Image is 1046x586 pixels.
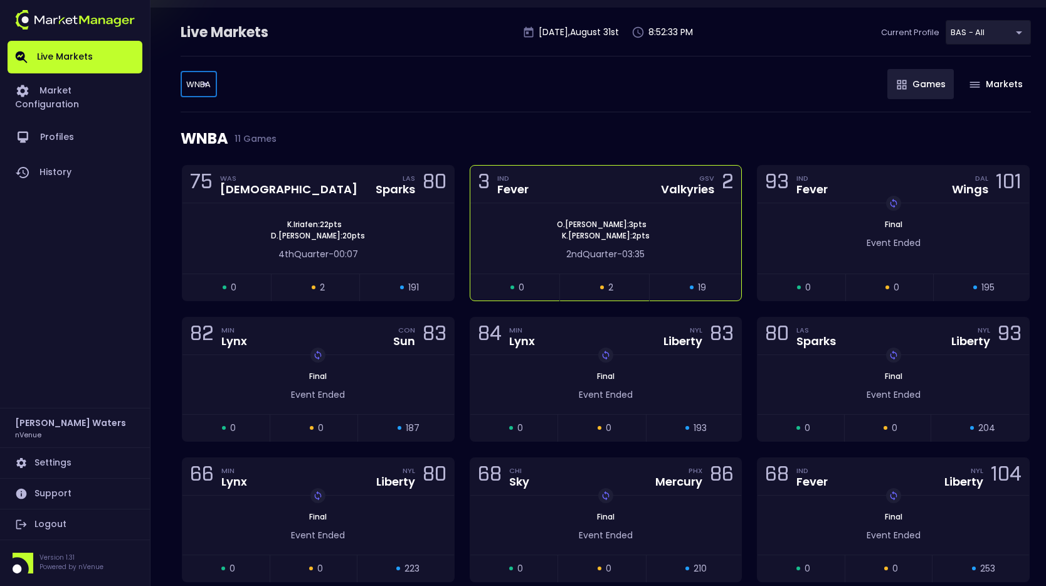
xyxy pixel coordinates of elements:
span: 0 [892,422,897,435]
img: replayImg [889,350,899,360]
span: Final [305,511,330,522]
div: Fever [497,184,529,195]
span: Event Ended [579,388,633,401]
img: replayImg [889,491,899,501]
div: PHX [689,466,702,476]
div: 104 [991,465,1022,488]
p: Version 1.31 [40,553,103,562]
span: Event Ended [291,529,345,541]
span: 187 [406,422,420,435]
div: 83 [423,324,446,348]
span: K . [PERSON_NAME] : 2 pts [558,230,653,242]
span: Final [593,371,618,381]
div: IND [497,173,529,183]
div: Liberty [663,336,702,347]
span: 193 [694,422,707,435]
span: 0 [317,562,323,575]
div: DAL [975,173,988,183]
div: LAS [796,325,836,335]
span: O . [PERSON_NAME] : 3 pts [553,219,650,230]
a: Market Configuration [8,73,142,120]
div: 86 [710,465,734,488]
span: 0 [517,562,523,575]
div: Fever [796,476,828,487]
div: 66 [190,465,214,488]
img: logo [15,10,135,29]
span: 191 [408,281,419,294]
div: 2 [722,173,734,196]
span: 0 [519,281,524,294]
span: Event Ended [579,529,633,541]
img: replayImg [601,491,611,501]
div: LAS [403,173,415,183]
span: Event Ended [867,237,921,249]
div: MIN [221,466,247,476]
div: Liberty [944,476,983,487]
span: 223 [404,562,420,575]
div: NYL [403,466,415,476]
span: Final [881,511,906,522]
div: GSV [699,173,714,183]
div: BAS - All [946,20,1031,45]
div: 101 [996,173,1022,196]
div: Sun [393,336,415,347]
div: 93 [765,173,789,196]
span: 19 [698,281,706,294]
div: 80 [423,465,446,488]
div: 3 [478,173,490,196]
div: 68 [478,465,502,488]
button: Markets [960,69,1031,99]
a: Support [8,479,142,509]
span: 0 [805,562,810,575]
a: Settings [8,448,142,478]
span: Final [881,219,906,230]
span: 0 [231,281,236,294]
div: WAS [220,173,357,183]
img: replayImg [313,350,323,360]
div: Live Markets [181,23,334,43]
div: MIN [509,325,535,335]
div: Liberty [376,476,415,487]
div: Liberty [951,336,990,347]
span: 0 [805,281,811,294]
div: WNBA [181,112,1031,165]
div: IND [796,466,828,476]
span: 0 [318,422,324,435]
span: Event Ended [867,388,921,401]
button: Games [887,69,954,99]
div: Sparks [376,184,415,195]
div: IND [796,173,828,183]
a: Live Markets [8,41,142,73]
img: gameIcon [969,82,980,88]
span: 2 [320,281,325,294]
div: Lynx [221,476,247,487]
img: replayImg [601,350,611,360]
span: Final [305,371,330,381]
span: 0 [892,562,898,575]
h3: nVenue [15,430,41,439]
div: 80 [423,173,446,196]
span: 0 [894,281,899,294]
span: Event Ended [291,388,345,401]
span: 00:07 [334,248,358,260]
span: 03:35 [622,248,645,260]
span: 0 [606,562,611,575]
a: History [8,155,142,190]
div: NYL [971,466,983,476]
div: Sky [509,476,529,487]
span: Final [593,511,618,522]
span: 11 Games [228,134,277,144]
a: Profiles [8,120,142,155]
p: 8:52:33 PM [648,26,693,39]
div: CON [398,325,415,335]
span: 2nd Quarter [566,248,617,260]
img: replayImg [889,198,899,208]
span: K . Iriafen : 22 pts [283,219,346,230]
div: Wings [952,184,988,195]
div: Lynx [221,336,247,347]
div: 93 [998,324,1022,348]
div: BAS - All [181,72,217,97]
span: 2 [608,281,613,294]
span: 0 [230,562,235,575]
div: 83 [710,324,734,348]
